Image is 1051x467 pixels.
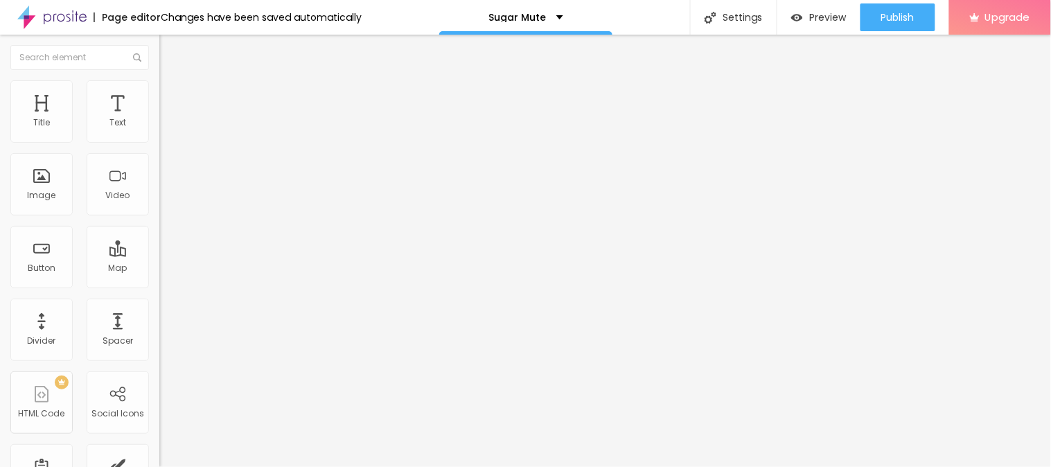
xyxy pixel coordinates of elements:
div: Image [28,191,56,200]
iframe: Editor [159,35,1051,467]
span: Upgrade [985,11,1030,23]
div: HTML Code [19,409,65,418]
div: Button [28,263,55,273]
button: Preview [777,3,860,31]
input: Search element [10,45,149,70]
span: Preview [810,12,847,23]
div: Changes have been saved automatically [161,12,362,22]
div: Video [106,191,130,200]
div: Text [109,118,126,127]
img: Icone [705,12,716,24]
img: view-1.svg [791,12,803,24]
div: Page editor [94,12,161,22]
p: Sugar Mute [488,12,546,22]
div: Title [33,118,50,127]
div: Map [109,263,127,273]
div: Divider [28,336,56,346]
span: Publish [881,12,915,23]
img: Icone [133,53,141,62]
button: Publish [860,3,935,31]
div: Social Icons [91,409,144,418]
div: Spacer [103,336,133,346]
